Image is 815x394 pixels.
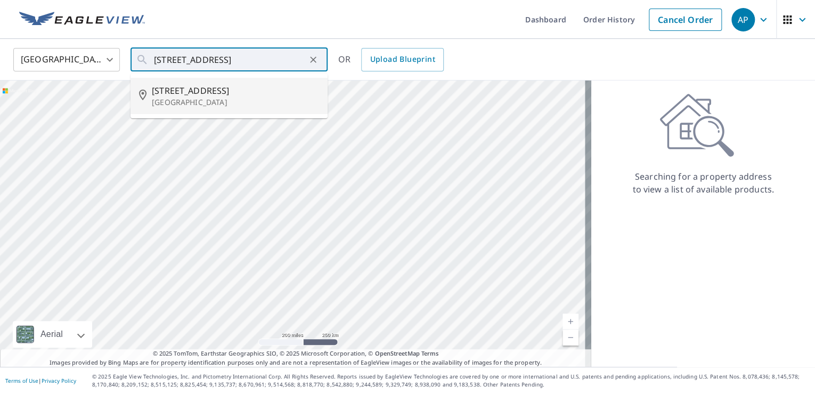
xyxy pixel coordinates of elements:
div: [GEOGRAPHIC_DATA] [13,45,120,75]
span: [STREET_ADDRESS] [152,84,319,97]
button: Clear [306,52,321,67]
a: Cancel Order [649,9,722,31]
p: | [5,377,76,384]
a: OpenStreetMap [374,349,419,357]
a: Privacy Policy [42,377,76,384]
div: Aerial [37,321,66,348]
a: Upload Blueprint [361,48,443,71]
p: Searching for a property address to view a list of available products. [632,170,775,196]
input: Search by address or latitude-longitude [154,45,306,75]
span: © 2025 TomTom, Earthstar Geographics SIO, © 2025 Microsoft Corporation, © [153,349,439,358]
div: AP [731,8,755,31]
a: Terms of Use [5,377,38,384]
div: OR [338,48,444,71]
a: Current Level 5, Zoom In [563,313,578,329]
div: Aerial [13,321,92,348]
span: Upload Blueprint [370,53,435,66]
a: Terms [421,349,439,357]
img: EV Logo [19,12,145,28]
p: © 2025 Eagle View Technologies, Inc. and Pictometry International Corp. All Rights Reserved. Repo... [92,373,810,389]
p: [GEOGRAPHIC_DATA] [152,97,319,108]
a: Current Level 5, Zoom Out [563,329,578,345]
